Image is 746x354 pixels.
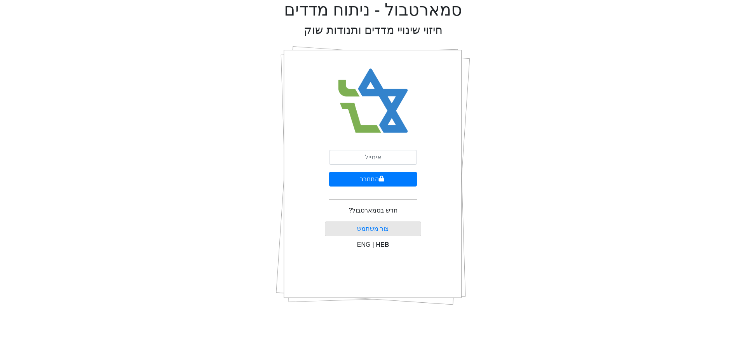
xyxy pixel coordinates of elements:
[376,241,389,248] span: HEB
[325,221,422,236] button: צור משתמש
[331,58,415,144] img: Smart Bull
[329,150,417,165] input: אימייל
[357,225,389,232] a: צור משתמש
[357,241,371,248] span: ENG
[372,241,374,248] span: |
[304,23,443,37] h2: חיזוי שינויי מדדים ותנודות שוק
[329,172,417,187] button: התחבר
[349,206,397,215] p: חדש בסמארטבול?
